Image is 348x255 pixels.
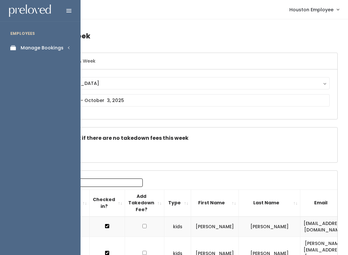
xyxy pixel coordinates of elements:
td: [PERSON_NAME] [191,217,239,237]
th: Checked in?: activate to sort column ascending [90,189,125,216]
h5: Check this box if there are no takedown fees this week [41,135,330,141]
div: Manage Bookings [21,45,63,51]
h6: Select Location & Week [33,53,337,69]
label: Search: [37,178,143,187]
button: [GEOGRAPHIC_DATA] [41,77,330,89]
input: September 27 - October 3, 2025 [41,94,330,107]
a: Houston Employee [283,3,345,16]
td: kids [164,217,191,237]
img: preloved logo [9,5,51,17]
th: Email: activate to sort column ascending [300,189,348,216]
th: Type: activate to sort column ascending [164,189,191,216]
span: Houston Employee [289,6,333,13]
div: [GEOGRAPHIC_DATA] [47,80,324,87]
td: [PERSON_NAME] [239,217,300,237]
input: Search: [61,178,143,187]
th: Last Name: activate to sort column ascending [239,189,300,216]
th: First Name: activate to sort column ascending [191,189,239,216]
h4: Booths by Week [33,27,338,45]
td: [EMAIL_ADDRESS][DOMAIN_NAME] [300,217,348,237]
th: Add Takedown Fee?: activate to sort column ascending [125,189,164,216]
